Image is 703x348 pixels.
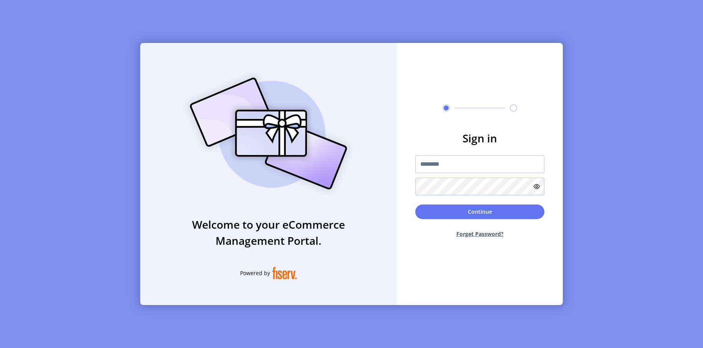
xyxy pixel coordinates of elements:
[415,224,544,244] button: Forget Password?
[415,130,544,146] h3: Sign in
[140,216,397,249] h3: Welcome to your eCommerce Management Portal.
[415,205,544,219] button: Continue
[178,69,359,198] img: card_Illustration.svg
[240,269,270,277] span: Powered by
